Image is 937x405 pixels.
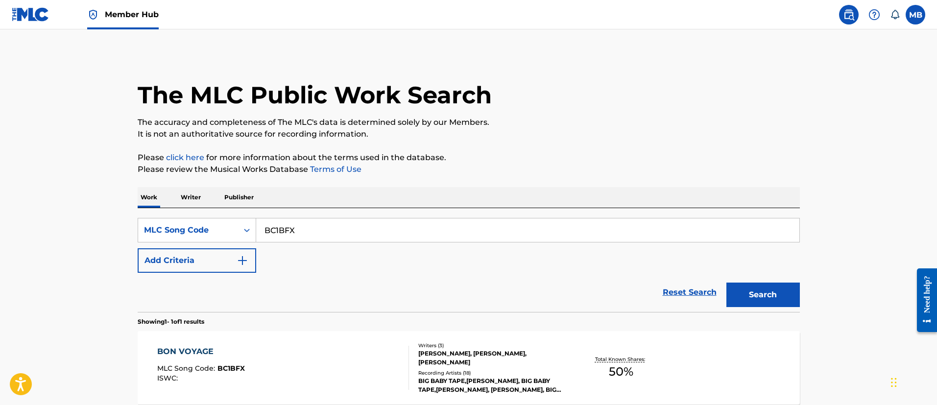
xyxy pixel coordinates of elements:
[138,248,256,273] button: Add Criteria
[105,9,159,20] span: Member Hub
[906,5,925,24] div: User Menu
[138,218,800,312] form: Search Form
[595,356,648,363] p: Total Known Shares:
[87,9,99,21] img: Top Rightsholder
[888,358,937,405] iframe: Chat Widget
[138,331,800,405] a: BON VOYAGEMLC Song Code:BC1BFXISWC:Writers (3)[PERSON_NAME], [PERSON_NAME], [PERSON_NAME]Recordin...
[157,346,245,357] div: BON VOYAGE
[658,282,721,303] a: Reset Search
[138,317,204,326] p: Showing 1 - 1 of 1 results
[12,7,49,22] img: MLC Logo
[843,9,855,21] img: search
[138,164,800,175] p: Please review the Musical Works Database
[221,187,257,208] p: Publisher
[308,165,361,174] a: Terms of Use
[166,153,204,162] a: click here
[418,369,566,377] div: Recording Artists ( 18 )
[910,261,937,339] iframe: Resource Center
[418,377,566,394] div: BIG BABY TAPE,[PERSON_NAME], BIG BABY TAPE,[PERSON_NAME], [PERSON_NAME], BIG BABY TAPE, BIG BABY ...
[418,342,566,349] div: Writers ( 3 )
[237,255,248,266] img: 9d2ae6d4665cec9f34b9.svg
[868,9,880,21] img: help
[138,80,492,110] h1: The MLC Public Work Search
[418,349,566,367] div: [PERSON_NAME], [PERSON_NAME], [PERSON_NAME]
[726,283,800,307] button: Search
[609,363,633,381] span: 50 %
[890,10,900,20] div: Notifications
[891,368,897,397] div: Drag
[144,224,232,236] div: MLC Song Code
[178,187,204,208] p: Writer
[138,152,800,164] p: Please for more information about the terms used in the database.
[839,5,859,24] a: Public Search
[217,364,245,373] span: BC1BFX
[138,117,800,128] p: The accuracy and completeness of The MLC's data is determined solely by our Members.
[138,128,800,140] p: It is not an authoritative source for recording information.
[138,187,160,208] p: Work
[157,364,217,373] span: MLC Song Code :
[157,374,180,382] span: ISWC :
[865,5,884,24] div: Help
